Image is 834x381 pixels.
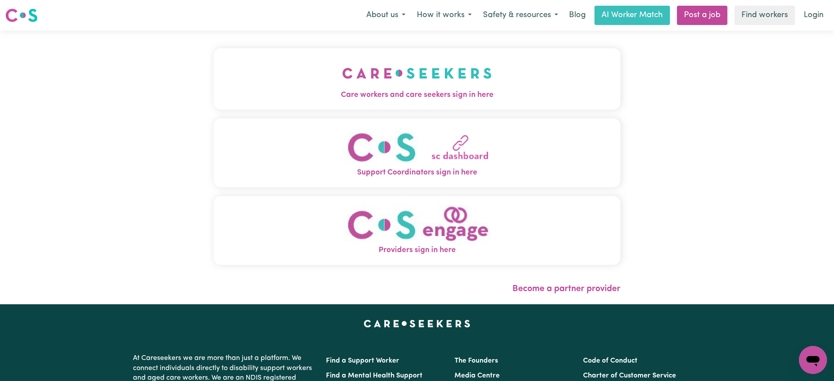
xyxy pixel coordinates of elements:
button: Safety & resources [477,6,564,25]
a: Find a Support Worker [326,357,399,364]
span: Care workers and care seekers sign in here [214,89,620,101]
button: Providers sign in here [214,196,620,265]
a: Charter of Customer Service [583,372,676,379]
button: About us [361,6,411,25]
span: Providers sign in here [214,245,620,256]
a: Find workers [734,6,795,25]
button: How it works [411,6,477,25]
a: Careseekers home page [364,320,470,327]
a: AI Worker Match [594,6,670,25]
a: Media Centre [455,372,500,379]
span: Support Coordinators sign in here [214,167,620,178]
a: The Founders [455,357,498,364]
a: Blog [564,6,591,25]
a: Post a job [677,6,727,25]
a: Careseekers logo [5,5,38,25]
a: Become a partner provider [512,285,620,293]
img: Careseekers logo [5,7,38,23]
a: Login [798,6,829,25]
a: Code of Conduct [583,357,637,364]
button: Support Coordinators sign in here [214,118,620,187]
button: Care workers and care seekers sign in here [214,48,620,110]
iframe: Button to launch messaging window [799,346,827,374]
